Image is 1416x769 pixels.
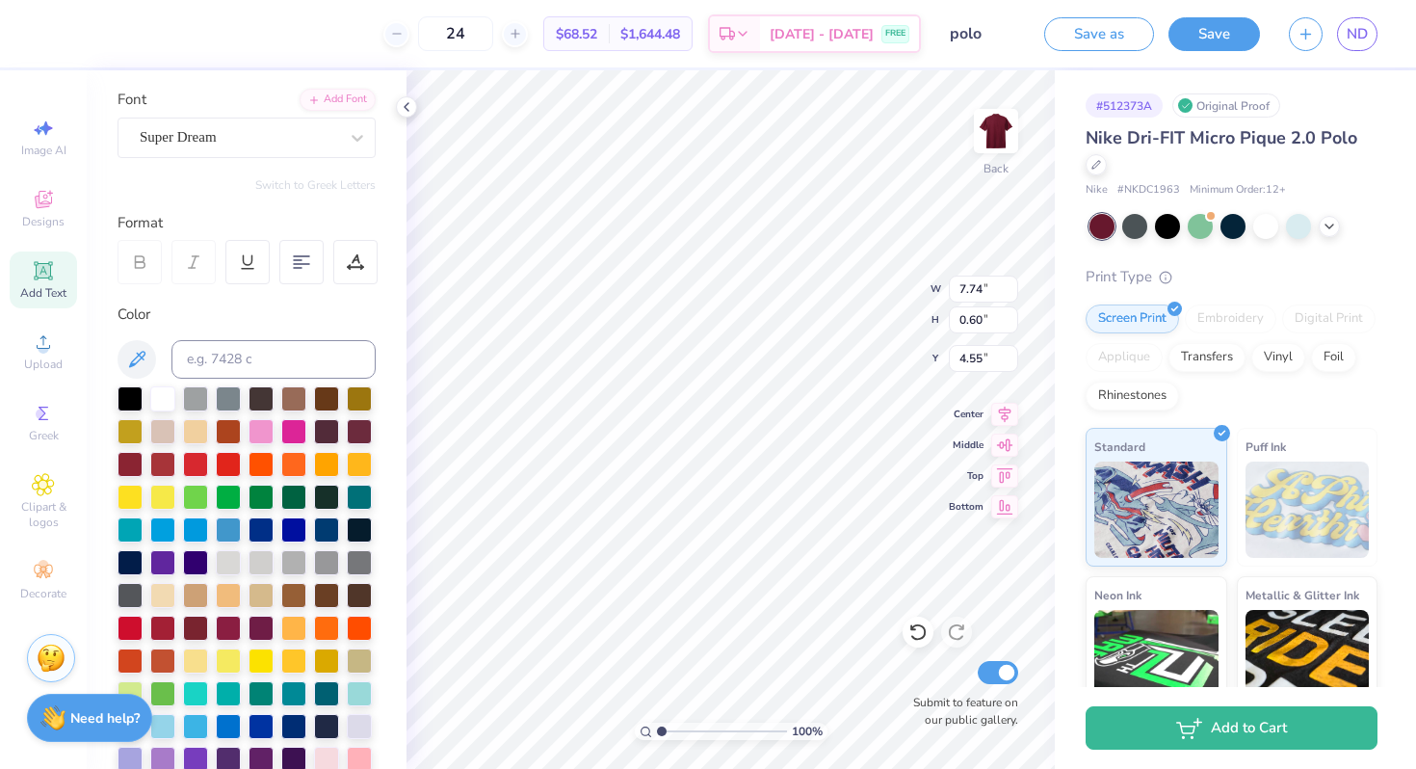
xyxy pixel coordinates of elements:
span: $68.52 [556,24,597,44]
span: [DATE] - [DATE] [770,24,874,44]
span: Add Text [20,285,66,301]
div: Add Font [300,89,376,111]
div: Color [118,304,376,326]
img: Neon Ink [1094,610,1219,706]
span: Puff Ink [1246,437,1286,457]
span: Center [949,408,983,421]
span: Metallic & Glitter Ink [1246,585,1359,605]
img: Back [977,112,1015,150]
span: Nike [1086,182,1108,199]
span: Image AI [21,143,66,158]
div: Embroidery [1185,305,1276,333]
button: Save as [1044,17,1154,51]
div: Print Type [1086,266,1377,288]
label: Submit to feature on our public gallery. [903,694,1018,729]
span: Nike Dri-FIT Micro Pique 2.0 Polo [1086,126,1357,149]
span: Bottom [949,500,983,514]
button: Save [1168,17,1260,51]
div: Vinyl [1251,343,1305,372]
span: Neon Ink [1094,585,1141,605]
button: Switch to Greek Letters [255,177,376,193]
button: Add to Cart [1086,706,1377,750]
span: Middle [949,438,983,452]
a: ND [1337,17,1377,51]
span: # NKDC1963 [1117,182,1180,199]
div: Format [118,212,378,234]
img: Puff Ink [1246,462,1370,558]
div: Transfers [1168,343,1246,372]
input: Untitled Design [935,14,1030,53]
span: 100 % [792,723,823,740]
div: Applique [1086,343,1163,372]
div: Foil [1311,343,1356,372]
img: Metallic & Glitter Ink [1246,610,1370,706]
input: – – [418,16,493,51]
span: FREE [885,27,905,40]
div: Digital Print [1282,305,1376,333]
span: Standard [1094,437,1145,457]
div: Screen Print [1086,305,1179,333]
span: Upload [24,357,63,372]
span: ND [1347,23,1368,45]
div: # 512373A [1086,93,1163,118]
span: Decorate [20,586,66,601]
img: Standard [1094,462,1219,558]
div: Original Proof [1172,93,1280,118]
div: Back [983,160,1009,177]
span: Designs [22,214,65,229]
strong: Need help? [70,709,140,728]
div: Rhinestones [1086,382,1179,411]
span: Clipart & logos [10,499,77,530]
input: e.g. 7428 c [171,340,376,379]
span: Minimum Order: 12 + [1190,182,1286,199]
span: Top [949,469,983,483]
label: Font [118,89,146,111]
span: Greek [29,428,59,443]
span: $1,644.48 [620,24,680,44]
